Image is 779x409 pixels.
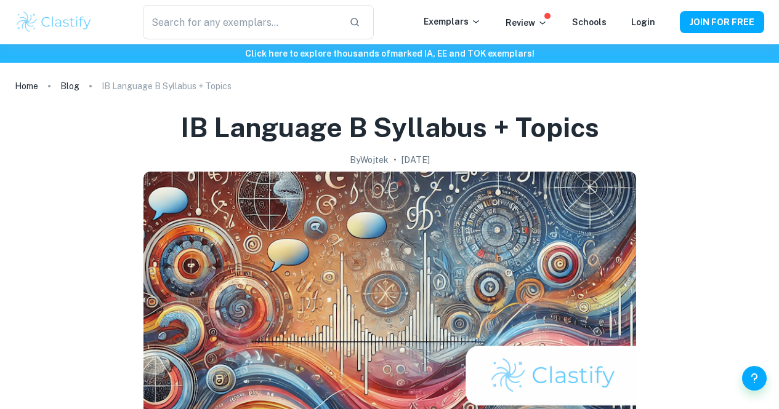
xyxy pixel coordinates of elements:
[742,366,767,391] button: Help and Feedback
[680,11,764,33] button: JOIN FOR FREE
[180,109,599,146] h1: IB Language B Syllabus + Topics
[631,17,655,27] a: Login
[572,17,607,27] a: Schools
[60,77,79,95] a: Blog
[424,15,481,28] p: Exemplars
[15,10,93,34] img: Clastify logo
[402,153,430,167] h2: [DATE]
[506,16,547,30] p: Review
[350,153,389,167] h2: By Wojtek
[143,5,340,39] input: Search for any exemplars...
[394,153,397,167] p: •
[2,47,777,60] h6: Click here to explore thousands of marked IA, EE and TOK exemplars !
[15,77,38,95] a: Home
[102,79,232,93] p: IB Language B Syllabus + Topics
